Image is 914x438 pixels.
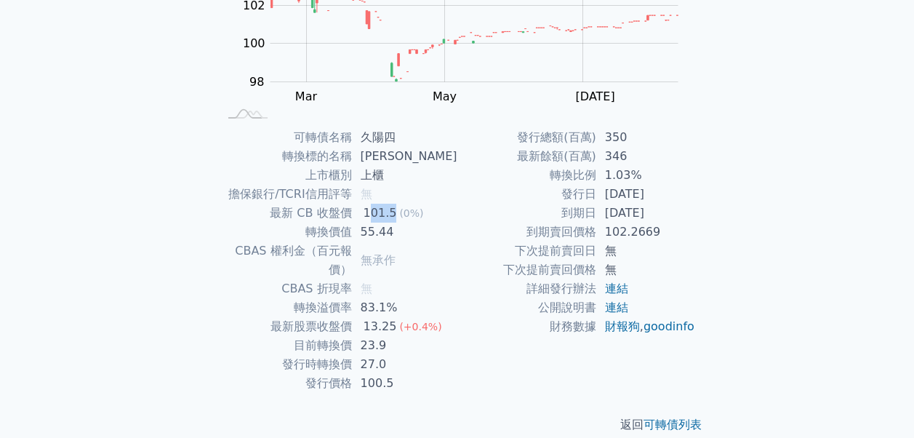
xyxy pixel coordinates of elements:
td: 發行價格 [219,374,352,393]
div: 101.5 [361,204,400,223]
span: 無 [361,187,372,201]
tspan: 98 [249,75,264,89]
tspan: May [433,89,457,103]
td: 轉換溢價率 [219,298,352,317]
td: 財務數據 [457,317,596,336]
p: 返回 [201,416,713,434]
td: 無 [596,260,696,279]
td: 上櫃 [352,166,457,185]
tspan: Mar [295,89,318,103]
td: 23.9 [352,336,457,355]
span: 無 [361,282,372,295]
td: 102.2669 [596,223,696,242]
td: 下次提前賣回日 [457,242,596,260]
td: 目前轉換價 [219,336,352,355]
td: 350 [596,128,696,147]
td: 可轉債名稱 [219,128,352,147]
td: 發行總額(百萬) [457,128,596,147]
td: [DATE] [596,185,696,204]
td: 55.44 [352,223,457,242]
tspan: [DATE] [576,89,615,103]
td: 轉換標的名稱 [219,147,352,166]
td: 27.0 [352,355,457,374]
a: 可轉債列表 [644,418,702,431]
span: 無承作 [361,253,396,267]
td: 最新餘額(百萬) [457,147,596,166]
span: (0%) [399,207,423,219]
td: 公開說明書 [457,298,596,317]
a: 連結 [605,282,628,295]
td: 發行時轉換價 [219,355,352,374]
td: 轉換價值 [219,223,352,242]
td: 83.1% [352,298,457,317]
td: , [596,317,696,336]
td: 擔保銀行/TCRI信用評等 [219,185,352,204]
td: 無 [596,242,696,260]
td: [PERSON_NAME] [352,147,457,166]
tspan: 100 [243,36,265,50]
a: 連結 [605,300,628,314]
td: CBAS 權利金（百元報價） [219,242,352,279]
td: [DATE] [596,204,696,223]
span: (+0.4%) [399,321,441,333]
td: 100.5 [352,374,457,393]
td: 久陽四 [352,128,457,147]
td: 到期日 [457,204,596,223]
td: 到期賣回價格 [457,223,596,242]
td: 上市櫃別 [219,166,352,185]
td: 詳細發行辦法 [457,279,596,298]
td: 1.03% [596,166,696,185]
td: 轉換比例 [457,166,596,185]
td: 346 [596,147,696,166]
td: CBAS 折現率 [219,279,352,298]
a: 財報狗 [605,319,640,333]
div: 13.25 [361,317,400,336]
td: 最新股票收盤價 [219,317,352,336]
a: goodinfo [644,319,694,333]
td: 發行日 [457,185,596,204]
td: 下次提前賣回價格 [457,260,596,279]
td: 最新 CB 收盤價 [219,204,352,223]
